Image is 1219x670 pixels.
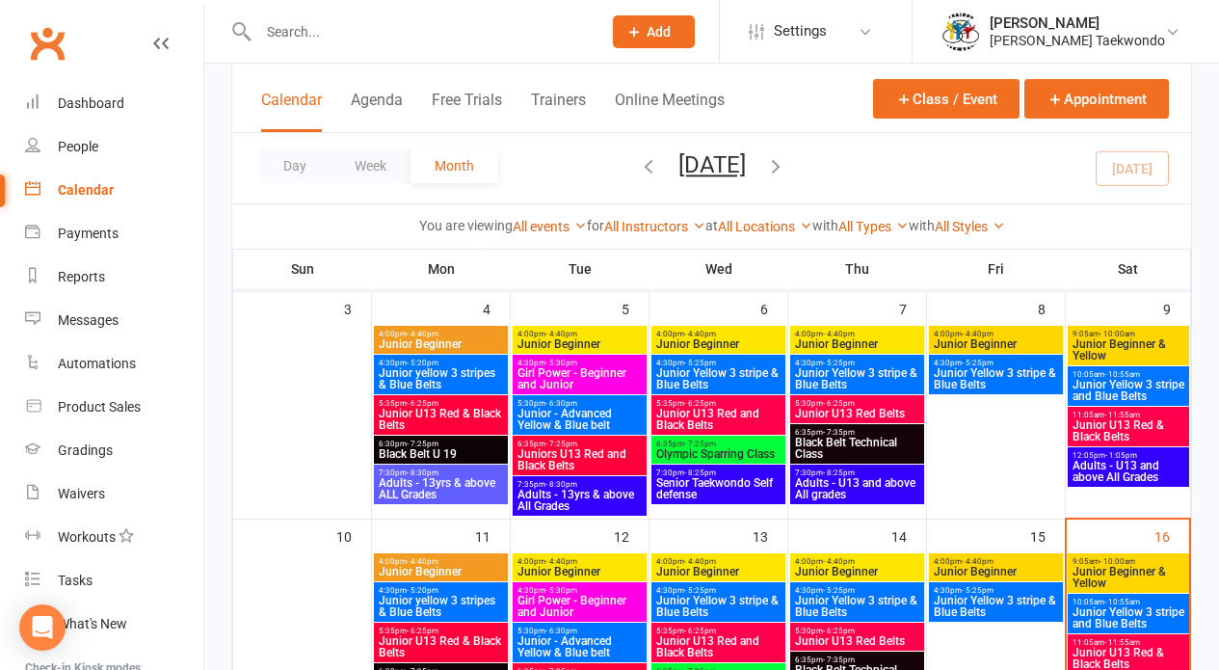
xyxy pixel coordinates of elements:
[475,520,510,551] div: 11
[545,627,577,635] span: - 6:30pm
[517,480,643,489] span: 7:35pm
[962,330,994,338] span: - 4:40pm
[517,330,643,338] span: 4:00pm
[407,586,438,595] span: - 5:20pm
[25,212,203,255] a: Payments
[513,219,587,234] a: All events
[655,595,782,618] span: Junior Yellow 3 stripe & Blue Belts
[378,635,504,658] span: Junior U13 Red & Black Belts
[1100,557,1135,566] span: - 10:00am
[873,79,1020,119] button: Class / Event
[545,359,577,367] span: - 5:30pm
[604,219,705,234] a: All Instructors
[517,408,643,431] span: Junior - Advanced Yellow & Blue belt
[58,139,98,154] div: People
[58,573,93,588] div: Tasks
[378,440,504,448] span: 6:30pm
[655,330,782,338] span: 4:00pm
[1066,249,1191,289] th: Sat
[517,338,643,350] span: Junior Beginner
[838,219,909,234] a: All Types
[336,520,371,551] div: 10
[25,299,203,342] a: Messages
[614,520,649,551] div: 12
[259,148,331,183] button: Day
[760,292,787,324] div: 6
[378,566,504,577] span: Junior Beginner
[823,586,855,595] span: - 5:25pm
[990,14,1165,32] div: [PERSON_NAME]
[823,656,855,664] span: - 7:35pm
[794,469,920,477] span: 7:30pm
[684,399,716,408] span: - 6:25pm
[545,399,577,408] span: - 6:30pm
[545,330,577,338] span: - 4:40pm
[794,408,920,419] span: Junior U13 Red Belts
[1072,411,1185,419] span: 11:05am
[649,249,788,289] th: Wed
[823,359,855,367] span: - 5:25pm
[1024,79,1169,119] button: Appointment
[58,399,141,415] div: Product Sales
[1072,598,1185,606] span: 10:05am
[378,557,504,566] span: 4:00pm
[511,249,649,289] th: Tue
[1072,330,1185,338] span: 9:05am
[25,255,203,299] a: Reports
[891,520,926,551] div: 14
[407,469,438,477] span: - 8:30pm
[1072,638,1185,647] span: 11:05am
[545,586,577,595] span: - 5:30pm
[58,226,119,241] div: Payments
[25,82,203,125] a: Dashboard
[58,312,119,328] div: Messages
[684,627,716,635] span: - 6:25pm
[517,635,643,658] span: Junior - Advanced Yellow & Blue belt
[517,595,643,618] span: Girl Power - Beginner and Junior
[613,15,695,48] button: Add
[684,557,716,566] span: - 4:40pm
[545,440,577,448] span: - 7:25pm
[1104,411,1140,419] span: - 11:55am
[1072,647,1185,670] span: Junior U13 Red & Black Belts
[483,292,510,324] div: 4
[655,359,782,367] span: 4:30pm
[378,469,504,477] span: 7:30pm
[684,359,716,367] span: - 5:25pm
[812,218,838,233] strong: with
[1072,557,1185,566] span: 9:05am
[517,489,643,512] span: Adults - 13yrs & above All Grades
[25,125,203,169] a: People
[58,529,116,545] div: Workouts
[933,595,1059,618] span: Junior Yellow 3 stripe & Blue Belts
[1072,460,1185,483] span: Adults - U13 and above All Grades
[58,356,136,371] div: Automations
[517,359,643,367] span: 4:30pm
[655,635,782,658] span: Junior U13 Red and Black Belts
[933,359,1059,367] span: 4:30pm
[753,520,787,551] div: 13
[933,557,1059,566] span: 4:00pm
[378,477,504,500] span: Adults - 13yrs & above ALL Grades
[655,477,782,500] span: Senior Taekwondo Self defense
[378,367,504,390] span: Junior yellow 3 stripes & Blue Belts
[25,603,203,646] a: What's New
[1105,451,1137,460] span: - 1:05pm
[545,480,577,489] span: - 8:30pm
[990,32,1165,49] div: [PERSON_NAME] Taekwondo
[517,566,643,577] span: Junior Beginner
[407,627,438,635] span: - 6:25pm
[823,399,855,408] span: - 6:25pm
[718,219,812,234] a: All Locations
[1104,598,1140,606] span: - 10:55am
[794,627,920,635] span: 5:30pm
[1072,338,1185,362] span: Junior Beginner & Yellow
[432,91,502,132] button: Free Trials
[372,249,511,289] th: Mon
[261,91,322,132] button: Calendar
[407,330,438,338] span: - 4:40pm
[774,10,827,53] span: Settings
[794,557,920,566] span: 4:00pm
[378,595,504,618] span: Junior yellow 3 stripes & Blue Belts
[684,586,716,595] span: - 5:25pm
